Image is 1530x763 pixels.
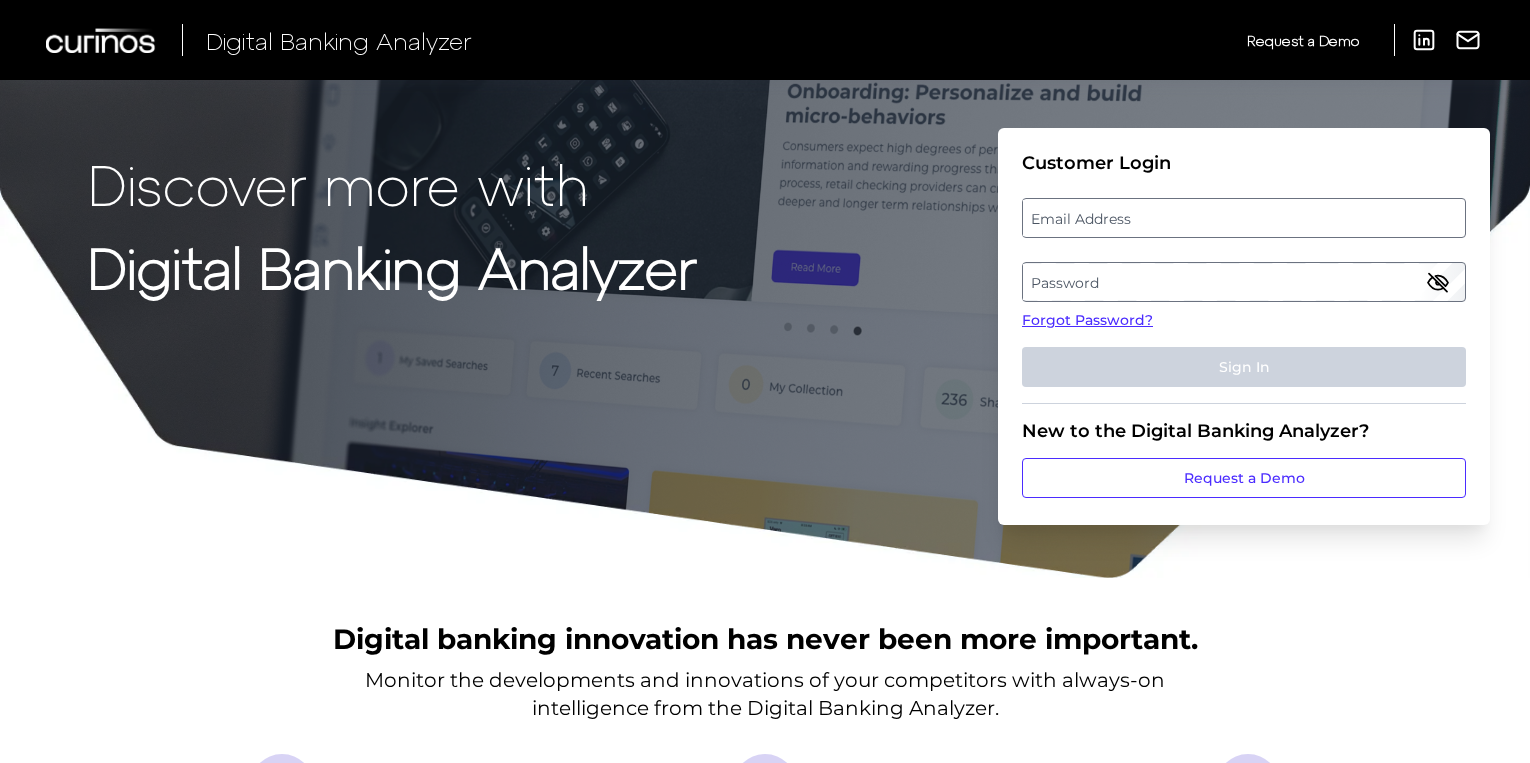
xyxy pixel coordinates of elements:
a: Forgot Password? [1022,310,1466,331]
a: Request a Demo [1022,458,1466,498]
a: Request a Demo [1247,24,1359,57]
h2: Digital banking innovation has never been more important. [333,620,1198,658]
img: Curinos [46,28,158,53]
p: Monitor the developments and innovations of your competitors with always-on intelligence from the... [365,666,1165,722]
button: Sign In [1022,347,1466,387]
div: Customer Login [1022,152,1466,174]
p: Discover more with [88,152,697,215]
div: New to the Digital Banking Analyzer? [1022,420,1466,442]
label: Password [1023,264,1464,300]
strong: Digital Banking Analyzer [88,233,697,300]
label: Email Address [1023,200,1464,236]
span: Digital Banking Analyzer [206,26,472,55]
span: Request a Demo [1247,32,1359,49]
